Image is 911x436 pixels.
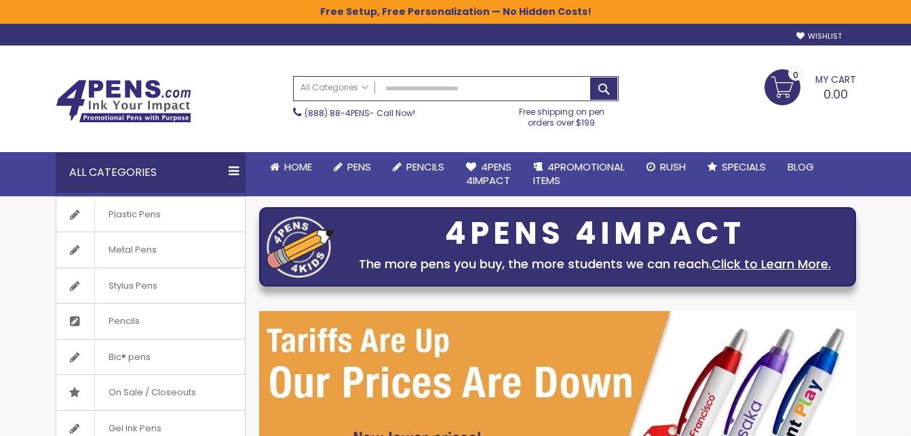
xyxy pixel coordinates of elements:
[522,152,636,196] a: 4PROMOTIONALITEMS
[347,160,371,174] span: Pens
[722,160,766,174] span: Specials
[406,160,444,174] span: Pencils
[56,152,246,193] div: All Categories
[697,152,777,182] a: Specials
[777,152,825,182] a: Blog
[56,268,245,304] a: Stylus Pens
[294,77,375,99] a: All Categories
[305,107,415,119] span: - Call Now!
[56,304,245,339] a: Pencils
[284,160,312,174] span: Home
[94,340,164,375] span: Bic® pens
[323,152,382,182] a: Pens
[712,255,831,272] a: Click to Learn More.
[56,197,245,232] a: Plastic Pens
[764,69,856,103] a: 0.00 0
[94,268,171,304] span: Stylus Pens
[793,69,798,81] span: 0
[94,197,174,232] span: Plastic Pens
[788,160,814,174] span: Blog
[341,219,849,248] div: 4PENS 4IMPACT
[823,86,848,103] span: 0.00
[505,101,619,128] div: Free shipping on pen orders over $199
[341,255,849,274] div: The more pens you buy, the more students we can reach.
[56,79,191,123] img: 4Pens Custom Pens and Promotional Products
[636,152,697,182] a: Rush
[259,152,323,182] a: Home
[94,304,153,339] span: Pencils
[466,160,511,187] span: 4Pens 4impact
[56,375,245,410] a: On Sale / Closeouts
[382,152,455,182] a: Pencils
[660,160,686,174] span: Rush
[796,31,842,41] a: Wishlist
[94,232,170,268] span: Metal Pens
[455,152,522,196] a: 4Pens4impact
[267,216,334,278] img: four_pen_logo.png
[56,340,245,375] a: Bic® pens
[94,375,210,410] span: On Sale / Closeouts
[56,232,245,268] a: Metal Pens
[533,160,625,187] span: 4PROMOTIONAL ITEMS
[301,82,368,93] span: All Categories
[305,107,370,119] a: (888) 88-4PENS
